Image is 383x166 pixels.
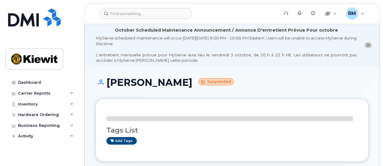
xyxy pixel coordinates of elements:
div: MyServe scheduled maintenance will occur [DATE][DATE] 8:00 PM - 10:00 PM Eastern. Users will be u... [96,35,357,63]
h3: Tags List [106,127,358,134]
button: close notification [364,42,372,49]
h1: [PERSON_NAME] [95,77,369,88]
small: Suspended [198,78,234,85]
a: Add tags [106,137,137,145]
div: October Scheduled Maintenance Announcement / Annonce D'entretient Prévue Pour octobre [115,27,338,33]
